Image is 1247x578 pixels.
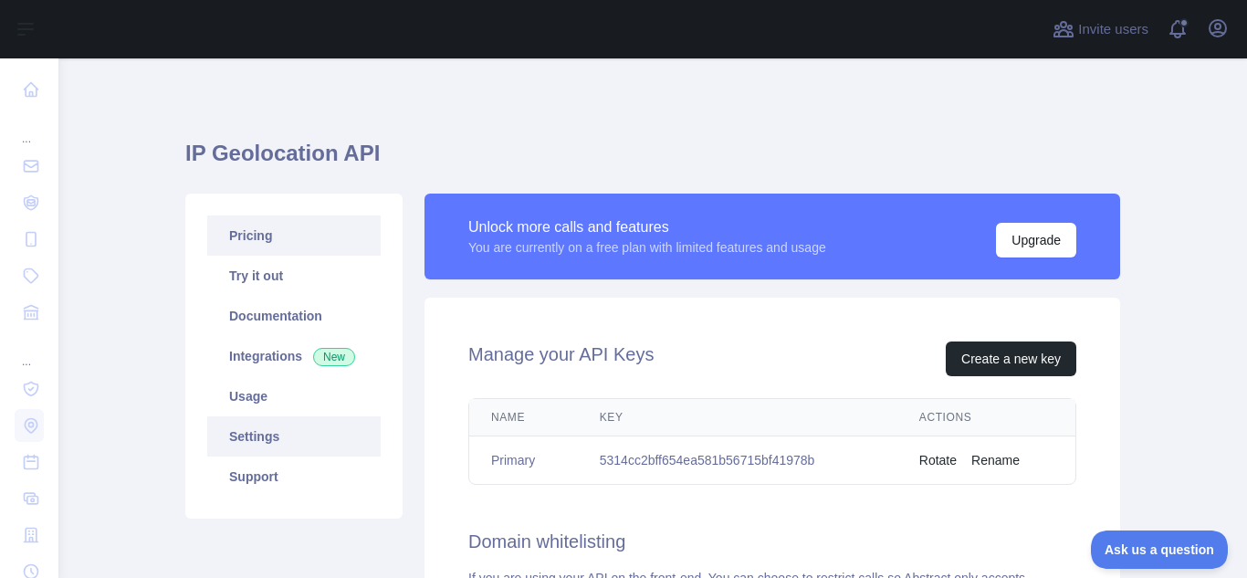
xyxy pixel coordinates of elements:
h2: Manage your API Keys [468,342,654,376]
div: ... [15,332,44,369]
a: Documentation [207,296,381,336]
div: Unlock more calls and features [468,216,826,238]
iframe: Toggle Customer Support [1091,531,1229,569]
a: Settings [207,416,381,457]
a: Integrations New [207,336,381,376]
h1: IP Geolocation API [185,139,1120,183]
button: Upgrade [996,223,1076,257]
span: New [313,348,355,366]
td: 5314cc2bff654ea581b56715bf41978b [578,436,897,485]
td: Primary [469,436,578,485]
button: Invite users [1049,15,1152,44]
div: ... [15,110,44,146]
a: Pricing [207,215,381,256]
a: Support [207,457,381,497]
h2: Domain whitelisting [468,529,1076,554]
th: Actions [897,399,1075,436]
button: Rename [971,451,1020,469]
th: Name [469,399,578,436]
a: Try it out [207,256,381,296]
th: Key [578,399,897,436]
a: Usage [207,376,381,416]
button: Create a new key [946,342,1076,376]
span: Invite users [1078,19,1148,40]
div: You are currently on a free plan with limited features and usage [468,238,826,257]
button: Rotate [919,451,957,469]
